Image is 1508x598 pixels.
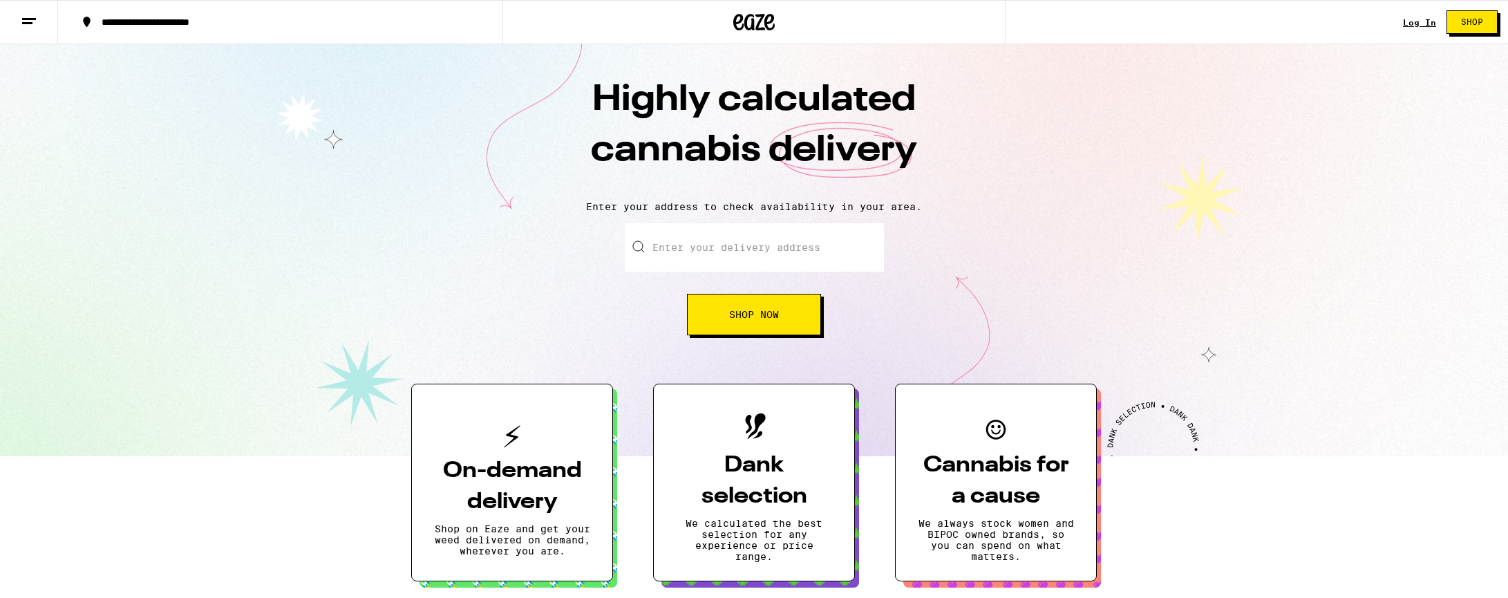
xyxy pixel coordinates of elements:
span: Shop Now [729,310,779,319]
button: Dank selectionWe calculated the best selection for any experience or price range. [653,384,855,581]
a: Shop [1436,10,1508,34]
h3: Cannabis for a cause [918,450,1074,512]
p: We calculated the best selection for any experience or price range. [676,518,832,562]
input: Enter your delivery address [625,223,884,272]
p: Shop on Eaze and get your weed delivered on demand, wherever you are. [434,523,590,557]
h3: Dank selection [676,450,832,512]
button: Shop [1446,10,1498,34]
button: Shop Now [687,294,821,335]
a: Log In [1403,18,1436,27]
span: Shop [1461,18,1483,26]
p: Enter your address to check availability in your area. [14,201,1494,212]
button: On-demand deliveryShop on Eaze and get your weed delivered on demand, wherever you are. [411,384,613,581]
p: We always stock women and BIPOC owned brands, so you can spend on what matters. [918,518,1074,562]
h3: On-demand delivery [434,456,590,518]
button: Cannabis for a causeWe always stock women and BIPOC owned brands, so you can spend on what matters. [895,384,1097,581]
h1: Highly calculated cannabis delivery [512,75,996,190]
